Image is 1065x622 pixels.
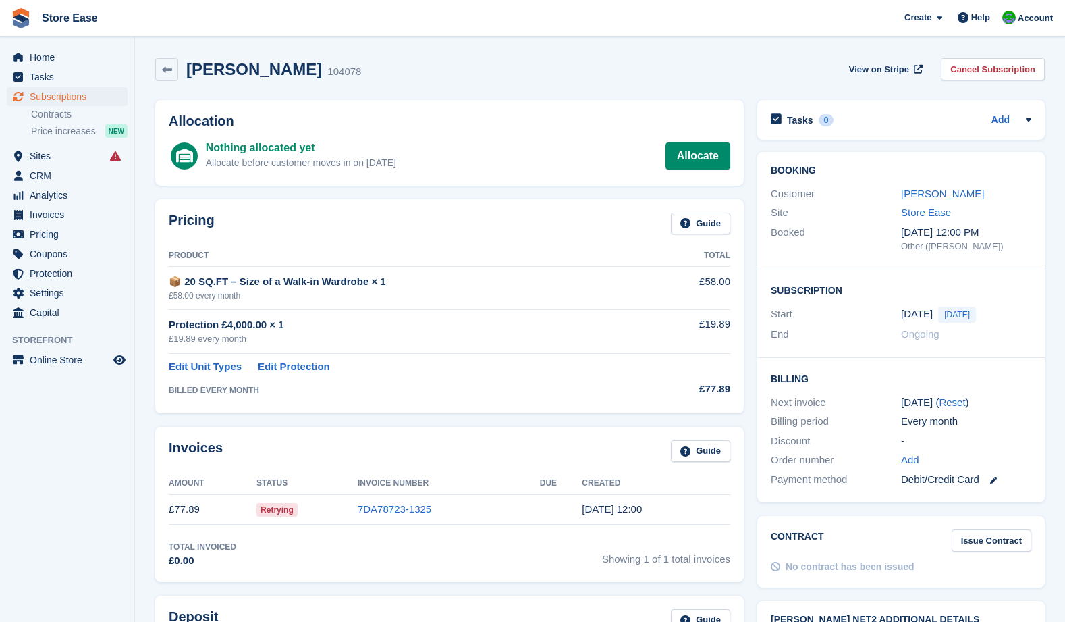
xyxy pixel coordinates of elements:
div: Discount [771,434,901,449]
h2: Contract [771,529,824,552]
span: Storefront [12,334,134,347]
th: Created [582,473,730,494]
a: menu [7,351,128,369]
a: Guide [671,440,730,463]
div: Nothing allocated yet [206,140,396,156]
h2: Pricing [169,213,215,235]
a: [PERSON_NAME] [901,188,984,199]
div: Other ([PERSON_NAME]) [901,240,1031,253]
a: menu [7,48,128,67]
time: 2025-08-28 11:00:02 UTC [582,503,642,515]
div: Allocate before customer moves in on [DATE] [206,156,396,170]
span: Showing 1 of 1 total invoices [602,541,730,569]
div: Total Invoiced [169,541,236,553]
a: Store Ease [36,7,103,29]
a: menu [7,303,128,322]
a: menu [7,68,128,86]
a: Guide [671,213,730,235]
div: £77.89 [660,382,730,397]
div: £58.00 every month [169,290,660,302]
a: Contracts [31,108,128,121]
div: Start [771,307,901,323]
th: Invoice Number [358,473,540,494]
span: Price increases [31,125,96,138]
div: Payment method [771,472,901,488]
div: 0 [819,114,834,126]
span: Capital [30,303,111,322]
img: stora-icon-8386f47178a22dfd0bd8f6a31ec36ba5ce8667c1dd55bd0f319d3a0aa187defe.svg [11,8,31,28]
div: No contract has been issued [786,560,914,574]
i: Smart entry sync failures have occurred [110,151,121,161]
a: menu [7,166,128,185]
td: £58.00 [660,267,730,309]
span: Ongoing [901,328,939,340]
span: View on Stripe [849,63,909,76]
span: CRM [30,166,111,185]
div: Every month [901,414,1031,430]
h2: Invoices [169,440,223,463]
a: View on Stripe [844,58,925,80]
a: Allocate [665,142,730,170]
td: £77.89 [169,494,256,525]
a: Issue Contract [952,529,1031,552]
a: Add [901,452,919,468]
th: Total [660,245,730,267]
span: Coupons [30,244,111,263]
div: Customer [771,186,901,202]
h2: Booking [771,165,1031,176]
span: Settings [30,284,111,303]
span: Help [971,11,990,24]
span: Create [904,11,931,24]
span: Analytics [30,186,111,205]
a: 7DA78723-1325 [358,503,431,515]
h2: Tasks [787,114,813,126]
h2: [PERSON_NAME] [186,60,322,78]
span: Account [1018,11,1053,25]
h2: Allocation [169,113,730,129]
a: menu [7,264,128,283]
div: [DATE] 12:00 PM [901,225,1031,240]
time: 2025-08-28 00:00:00 UTC [901,307,933,322]
div: Protection £4,000.00 × 1 [169,317,660,333]
div: - [901,434,1031,449]
span: [DATE] [938,307,976,323]
a: menu [7,225,128,244]
th: Amount [169,473,256,494]
span: Pricing [30,225,111,244]
a: Edit Protection [258,359,330,375]
div: Order number [771,452,901,468]
div: [DATE] ( ) [901,395,1031,411]
div: £19.89 every month [169,332,660,346]
a: Cancel Subscription [941,58,1045,80]
div: 104078 [327,64,361,80]
div: £0.00 [169,553,236,569]
a: menu [7,186,128,205]
span: Home [30,48,111,67]
span: Sites [30,147,111,165]
th: Status [256,473,358,494]
a: menu [7,147,128,165]
a: menu [7,205,128,224]
div: BILLED EVERY MONTH [169,384,660,396]
th: Product [169,245,660,267]
a: menu [7,87,128,106]
a: Preview store [111,352,128,368]
div: 📦 20 SQ.FT – Size of a Walk-in Wardrobe × 1 [169,274,660,290]
div: NEW [105,124,128,138]
span: Protection [30,264,111,283]
a: Add [991,113,1010,128]
div: End [771,327,901,342]
a: Store Ease [901,207,951,218]
span: Invoices [30,205,111,224]
a: menu [7,244,128,263]
div: Next invoice [771,395,901,411]
a: Price increases NEW [31,124,128,138]
h2: Subscription [771,283,1031,296]
td: £19.89 [660,309,730,353]
span: Online Store [30,351,111,369]
a: Edit Unit Types [169,359,242,375]
span: Subscriptions [30,87,111,106]
h2: Billing [771,371,1031,385]
div: Booked [771,225,901,253]
div: Site [771,205,901,221]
